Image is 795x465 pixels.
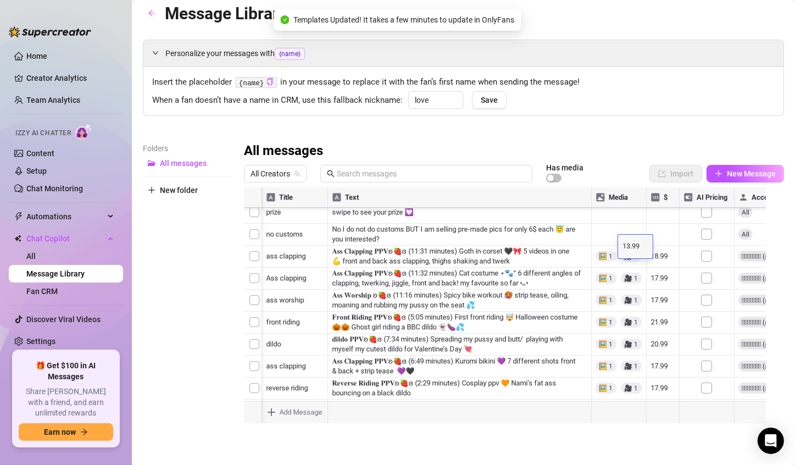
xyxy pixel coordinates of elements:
[19,386,113,419] span: Share [PERSON_NAME] with a friend, and earn unlimited rewards
[26,315,101,324] a: Discover Viral Videos
[649,165,702,182] button: Import
[80,428,88,436] span: arrow-right
[281,15,290,24] span: check-circle
[148,9,155,17] span: arrow-left
[236,77,277,88] code: {name}
[160,186,198,195] span: New folder
[26,208,104,225] span: Automations
[148,159,155,167] span: folder-open
[26,230,104,247] span: Chat Copilot
[481,96,498,104] span: Save
[546,164,583,171] article: Has media
[44,428,76,436] span: Earn now
[26,69,114,87] a: Creator Analytics
[244,142,323,160] h3: All messages
[75,124,92,140] img: AI Chatter
[26,149,54,158] a: Content
[26,167,47,175] a: Setup
[14,212,23,221] span: thunderbolt
[9,26,91,37] img: logo-BBDzfeDw.svg
[266,78,274,86] button: Click to Copy
[19,423,113,441] button: Earn nowarrow-right
[294,170,301,177] span: team
[758,428,784,454] div: Open Intercom Messenger
[26,287,58,296] a: Fan CRM
[143,181,231,199] button: New folder
[715,170,722,178] span: plus
[337,168,526,180] input: Search messages
[165,1,287,26] article: Message Library
[152,76,775,89] span: Insert the placeholder in your message to replace it with the fan’s first name when sending the m...
[26,269,85,278] a: Message Library
[266,78,274,85] span: copy
[26,52,47,60] a: Home
[148,186,155,194] span: plus
[707,165,784,182] button: New Message
[472,91,507,109] button: Save
[327,170,335,178] span: search
[294,14,515,26] span: Templates Updated! It takes a few minutes to update in OnlyFans
[152,94,403,107] span: When a fan doesn’t have a name in CRM, use this fallback nickname:
[14,235,21,242] img: Chat Copilot
[727,169,776,178] span: New Message
[152,49,159,56] span: expanded
[165,47,775,60] span: Personalize your messages with
[143,40,783,67] div: Personalize your messages with{name}
[251,165,300,182] span: All Creators
[26,184,83,193] a: Chat Monitoring
[26,96,80,104] a: Team Analytics
[19,361,113,382] span: 🎁 Get $100 in AI Messages
[143,154,231,172] button: All messages
[26,252,36,261] a: All
[275,48,305,60] span: {name}
[160,159,207,168] span: All messages
[15,128,71,139] span: Izzy AI Chatter
[26,337,55,346] a: Settings
[143,142,231,154] article: Folders
[622,242,648,252] textarea: 13.99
